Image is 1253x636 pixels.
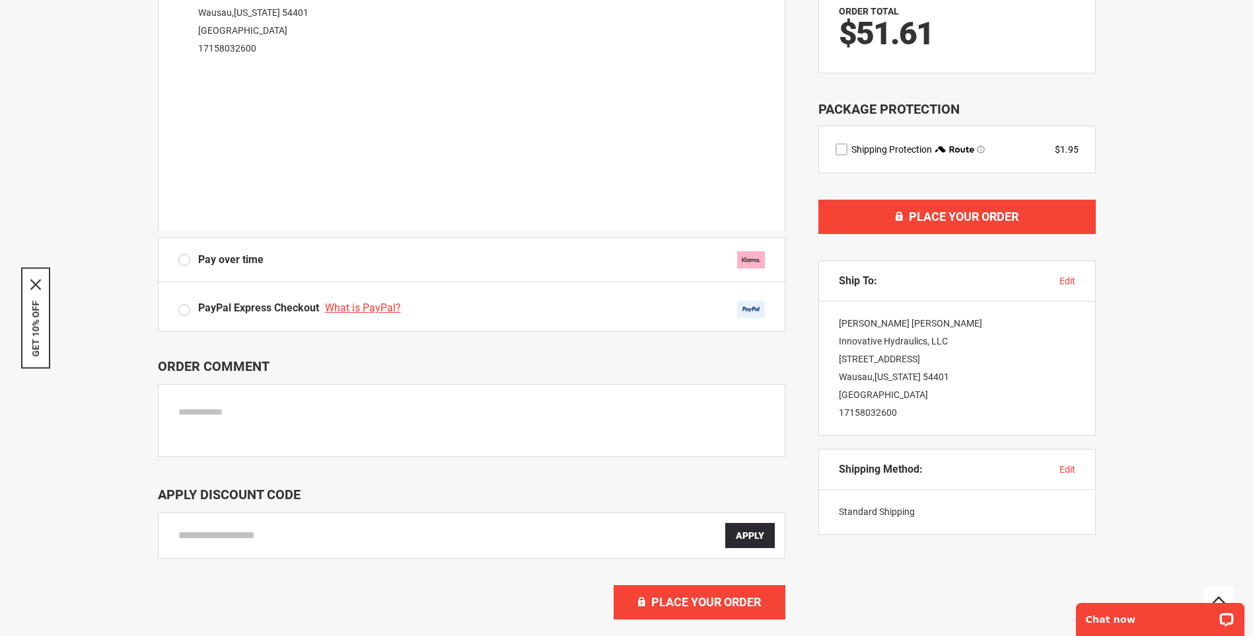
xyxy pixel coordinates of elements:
img: Acceptance Mark [737,301,765,318]
svg: close icon [30,280,41,290]
span: Apply [736,530,764,541]
span: edit [1059,464,1075,475]
strong: Order Total [839,6,899,17]
a: 17158032600 [198,43,256,54]
span: Shipping Protection [851,144,932,155]
iframe: Secure payment input frame [176,61,768,231]
a: What is PayPal? [325,301,404,314]
span: Standard Shipping [839,506,915,517]
button: Close [30,280,41,290]
span: $51.61 [839,15,933,52]
img: klarna.svg [737,251,765,268]
span: Pay over time [198,253,264,268]
span: Apply Discount Code [158,487,301,502]
button: GET 10% OFF [30,301,41,357]
div: route shipping protection selector element [836,143,1079,156]
button: Apply [725,523,775,548]
span: PayPal Express Checkout [198,301,319,314]
span: [US_STATE] [234,7,280,18]
div: $1.95 [1055,143,1079,156]
iframe: LiveChat chat widget [1067,594,1253,636]
span: edit [1059,276,1075,286]
button: Place Your Order [818,200,1096,234]
button: edit [1059,274,1075,288]
p: Order Comment [158,358,785,374]
span: Shipping Method: [839,463,923,476]
span: What is PayPal? [325,301,401,314]
span: Place Your Order [651,595,761,609]
span: [US_STATE] [875,372,921,382]
span: Place Your Order [909,210,1019,223]
button: edit [1059,463,1075,476]
a: 17158032600 [839,407,897,418]
button: Place Your Order [614,585,785,619]
span: Learn more [977,145,985,153]
span: Ship To: [839,274,877,288]
div: Package Protection [818,100,1096,119]
div: [PERSON_NAME] [PERSON_NAME] Innovative Hydraulics, LLC [STREET_ADDRESS] Wausau , 54401 [GEOGRAPHI... [819,301,1095,435]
